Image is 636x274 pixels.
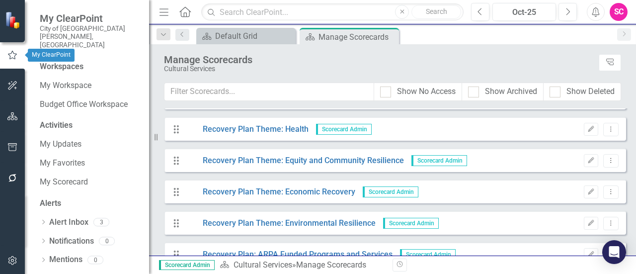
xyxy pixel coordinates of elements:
[185,218,376,229] a: Recovery Plan Theme: Environmental Resilience
[411,155,467,166] span: Scorecard Admin
[411,5,461,19] button: Search
[164,65,594,73] div: Cultural Services
[164,54,594,65] div: Manage Scorecards
[40,120,139,131] div: Activities
[40,158,139,169] a: My Favorites
[40,80,139,91] a: My Workspace
[28,49,75,62] div: My ClearPoint
[40,61,83,73] div: Workspaces
[99,237,115,245] div: 0
[185,249,393,261] a: Recovery Plan: ARPA Funded Programs and Services
[49,217,88,228] a: Alert Inbox
[164,83,374,101] input: Filter Scorecards...
[93,218,109,227] div: 3
[363,186,418,197] span: Scorecard Admin
[383,218,439,229] span: Scorecard Admin
[40,198,139,209] div: Alerts
[49,236,94,247] a: Notifications
[220,260,385,271] div: » Manage Scorecards
[159,260,215,270] span: Scorecard Admin
[602,240,626,264] div: Open Intercom Messenger
[40,177,139,188] a: My Scorecard
[318,31,397,43] div: Manage Scorecards
[40,24,139,49] small: City of [GEOGRAPHIC_DATA][PERSON_NAME], [GEOGRAPHIC_DATA]
[492,3,556,21] button: Oct-25
[40,12,139,24] span: My ClearPoint
[234,260,292,270] a: Cultural Services
[40,99,139,110] a: Budget Office Workspace
[201,3,464,21] input: Search ClearPoint...
[185,124,309,135] a: Recovery Plan Theme: Health
[87,256,103,264] div: 0
[5,11,23,29] img: ClearPoint Strategy
[485,86,537,97] div: Show Archived
[316,124,372,135] span: Scorecard Admin
[215,30,293,42] div: Default Grid
[185,186,355,198] a: Recovery Plan Theme: Economic Recovery
[199,30,293,42] a: Default Grid
[397,86,456,97] div: Show No Access
[426,7,447,15] span: Search
[566,86,615,97] div: Show Deleted
[610,3,628,21] button: SC
[400,249,456,260] span: Scorecard Admin
[40,139,139,150] a: My Updates
[49,254,82,266] a: Mentions
[185,155,404,167] a: Recovery Plan Theme: Equity and Community Resilience
[496,6,553,18] div: Oct-25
